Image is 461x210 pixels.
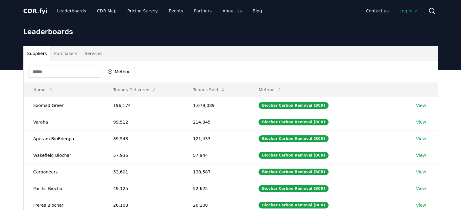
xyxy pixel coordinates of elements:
[81,46,106,61] button: Services
[104,163,183,180] td: 53,601
[52,5,267,16] nav: Main
[109,84,162,96] button: Tonnes Delivered
[104,67,135,76] button: Method
[416,202,426,208] a: View
[183,114,249,130] td: 214,845
[183,147,249,163] td: 57,944
[183,163,249,180] td: 138,587
[259,102,328,109] div: Biochar Carbon Removal (BCR)
[28,84,58,96] button: Name
[104,180,183,197] td: 49,125
[104,97,183,114] td: 196,174
[104,147,183,163] td: 57,936
[395,5,423,16] a: Log in
[52,5,91,16] a: Leaderboards
[24,97,104,114] td: Exomad Green
[50,46,81,61] button: Purchasers
[104,130,183,147] td: 89,548
[164,5,188,16] a: Events
[259,152,328,159] div: Biochar Carbon Removal (BCR)
[183,180,249,197] td: 52,625
[23,7,48,15] span: CDR fyi
[23,27,438,36] h1: Leaderboards
[189,5,216,16] a: Partners
[183,97,249,114] td: 1,679,089
[361,5,423,16] nav: Main
[416,169,426,175] a: View
[361,5,393,16] a: Contact us
[23,7,48,15] a: CDR.fyi
[24,46,51,61] button: Suppliers
[259,119,328,125] div: Biochar Carbon Removal (BCR)
[259,202,328,208] div: Biochar Carbon Removal (BCR)
[104,114,183,130] td: 99,512
[24,114,104,130] td: Varaha
[416,119,426,125] a: View
[122,5,162,16] a: Pricing Survey
[24,147,104,163] td: Wakefield Biochar
[416,102,426,108] a: View
[248,5,267,16] a: Blog
[24,163,104,180] td: Carboneers
[259,185,328,192] div: Biochar Carbon Removal (BCR)
[92,5,121,16] a: CDR Map
[218,5,246,16] a: About Us
[24,180,104,197] td: Pacific Biochar
[183,130,249,147] td: 121,433
[399,8,418,14] span: Log in
[188,84,230,96] button: Tonnes Sold
[416,152,426,158] a: View
[416,186,426,192] a: View
[254,84,287,96] button: Method
[24,130,104,147] td: Aperam BioEnergia
[37,7,39,15] span: .
[259,169,328,175] div: Biochar Carbon Removal (BCR)
[259,135,328,142] div: Biochar Carbon Removal (BCR)
[416,136,426,142] a: View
